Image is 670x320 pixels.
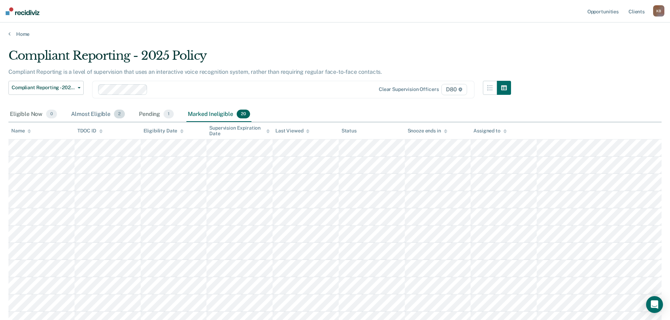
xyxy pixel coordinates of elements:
div: Compliant Reporting - 2025 Policy [8,48,511,68]
div: TDOC ID [77,128,103,134]
div: Marked Ineligible20 [186,107,251,122]
div: Almost Eligible2 [70,107,126,122]
div: Status [342,128,357,134]
span: 20 [237,110,250,119]
span: D80 [441,84,467,95]
div: Clear supervision officers [379,86,439,92]
span: 0 [46,110,57,119]
div: Last Viewed [275,128,310,134]
a: Home [8,31,662,37]
span: 1 [164,110,174,119]
div: Open Intercom Messenger [646,296,663,313]
div: Assigned to [473,128,506,134]
div: Name [11,128,31,134]
div: Eligibility Date [143,128,184,134]
div: Pending1 [138,107,175,122]
span: 2 [114,110,125,119]
img: Recidiviz [6,7,39,15]
button: KB [653,5,664,17]
div: Supervision Expiration Date [209,125,270,137]
button: Compliant Reporting - 2025 Policy [8,81,84,95]
div: K B [653,5,664,17]
div: Eligible Now0 [8,107,58,122]
div: Snooze ends in [408,128,447,134]
p: Compliant Reporting is a level of supervision that uses an interactive voice recognition system, ... [8,68,382,75]
span: Compliant Reporting - 2025 Policy [12,85,75,91]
